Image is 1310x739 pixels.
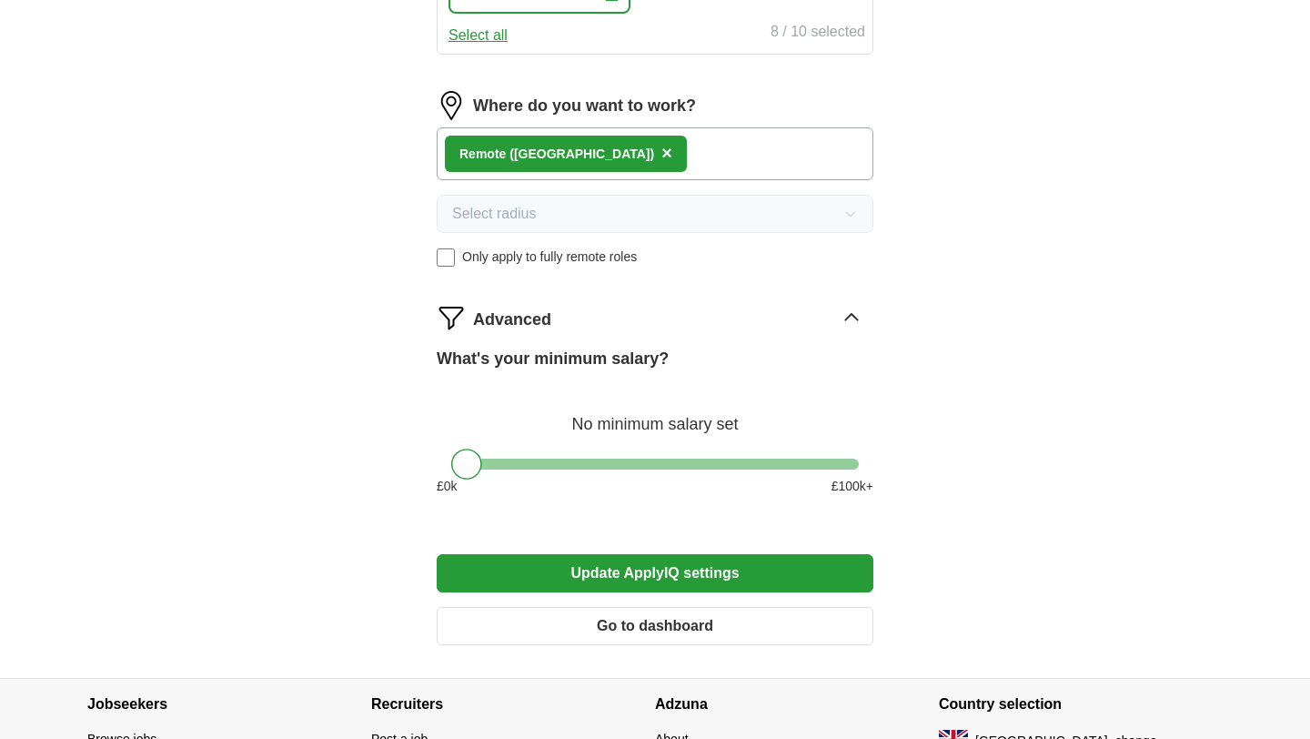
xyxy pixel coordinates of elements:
[939,679,1223,730] h4: Country selection
[437,477,458,496] span: £ 0 k
[437,393,873,437] div: No minimum salary set
[448,25,508,46] button: Select all
[771,21,865,46] div: 8 / 10 selected
[437,347,669,371] label: What's your minimum salary?
[437,554,873,592] button: Update ApplyIQ settings
[437,91,466,120] img: location.png
[437,195,873,233] button: Select radius
[831,477,873,496] span: £ 100 k+
[661,140,672,167] button: ×
[661,143,672,163] span: ×
[437,607,873,645] button: Go to dashboard
[473,94,696,118] label: Where do you want to work?
[452,203,537,225] span: Select radius
[459,145,654,164] div: Remote ([GEOGRAPHIC_DATA])
[473,308,551,332] span: Advanced
[437,248,455,267] input: Only apply to fully remote roles
[437,303,466,332] img: filter
[462,248,637,267] span: Only apply to fully remote roles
